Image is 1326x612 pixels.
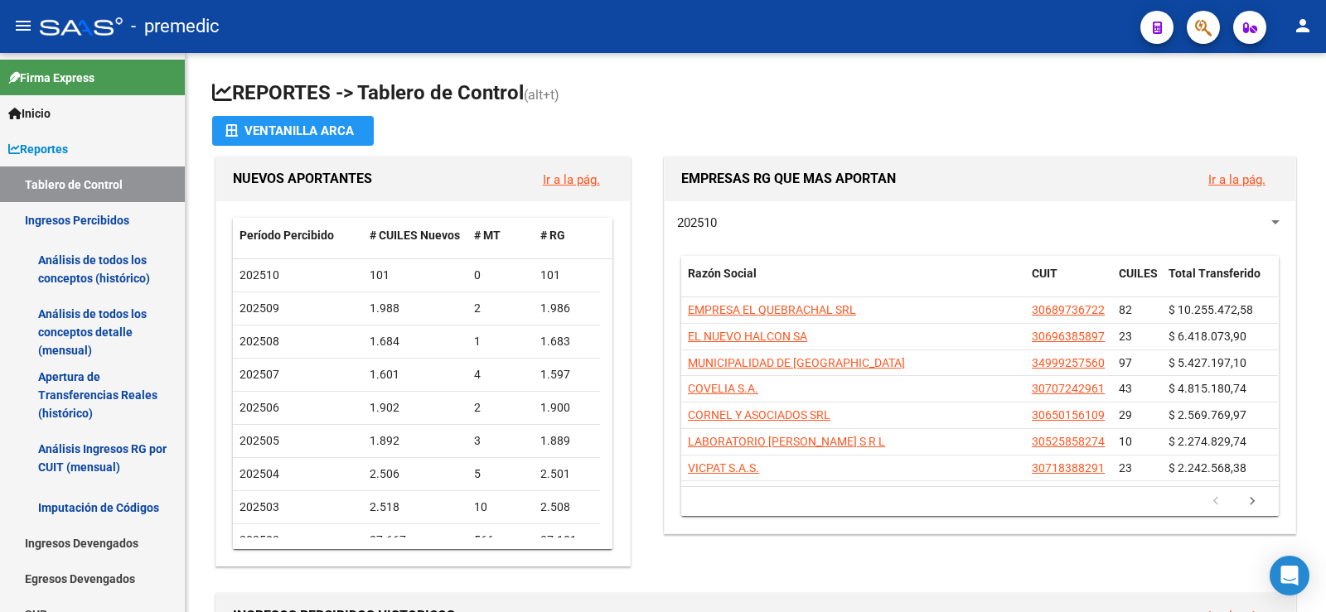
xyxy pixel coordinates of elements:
[530,164,613,195] button: Ir a la pág.
[1169,382,1246,395] span: $ 4.815.180,74
[240,467,279,480] span: 202504
[688,356,905,369] span: MUNICIPALIDAD DE [GEOGRAPHIC_DATA]
[8,140,68,158] span: Reportes
[240,533,279,547] span: 202502
[240,401,279,414] span: 202506
[1162,256,1278,311] datatable-header-cell: Total Transferido
[1169,356,1246,369] span: $ 5.427.197,10
[474,398,527,417] div: 2
[681,256,1025,311] datatable-header-cell: Razón Social
[1025,256,1112,311] datatable-header-cell: CUIT
[467,218,534,253] datatable-header-cell: # MT
[540,531,593,550] div: 37.101
[225,116,361,146] div: Ventanilla ARCA
[370,498,462,517] div: 2.518
[474,332,527,351] div: 1
[1119,408,1132,422] span: 29
[370,299,462,318] div: 1.988
[1200,493,1232,511] a: go to previous page
[540,266,593,285] div: 101
[1032,382,1105,395] span: 30707242961
[540,431,593,451] div: 1.889
[474,229,501,242] span: # MT
[212,80,1299,108] h1: REPORTES -> Tablero de Control
[688,267,757,280] span: Razón Social
[13,16,33,36] mat-icon: menu
[370,398,462,417] div: 1.902
[1169,303,1253,316] span: $ 10.255.472,58
[1032,303,1105,316] span: 30689736722
[677,215,717,230] span: 202510
[370,431,462,451] div: 1.892
[540,332,593,351] div: 1.683
[540,398,593,417] div: 1.900
[131,8,220,45] span: - premedic
[688,382,758,395] span: COVELIA S.A.
[1169,408,1246,422] span: $ 2.569.769,97
[534,218,600,253] datatable-header-cell: # RG
[1032,461,1105,475] span: 30718388291
[8,69,94,87] span: Firma Express
[1032,330,1105,343] span: 30696385897
[1119,382,1132,395] span: 43
[370,365,462,384] div: 1.601
[1169,267,1261,280] span: Total Transferido
[370,229,460,242] span: # CUILES Nuevos
[233,171,372,186] span: NUEVOS APORTANTES
[233,218,363,253] datatable-header-cell: Período Percibido
[1236,493,1268,511] a: go to next page
[540,299,593,318] div: 1.986
[1119,435,1132,448] span: 10
[524,87,559,103] span: (alt+t)
[688,435,885,448] span: LABORATORIO [PERSON_NAME] S R L
[474,365,527,384] div: 4
[474,465,527,484] div: 5
[1169,435,1246,448] span: $ 2.274.829,74
[1169,461,1246,475] span: $ 2.242.568,38
[1032,356,1105,369] span: 34999257560
[474,299,527,318] div: 2
[1119,330,1132,343] span: 23
[543,172,600,187] a: Ir a la pág.
[540,498,593,517] div: 2.508
[1119,303,1132,316] span: 82
[370,332,462,351] div: 1.684
[1270,556,1309,595] div: Open Intercom Messenger
[688,461,759,475] span: VICPAT S.A.S.
[240,229,334,242] span: Período Percibido
[1032,435,1105,448] span: 30525858274
[1119,267,1158,280] span: CUILES
[1119,356,1132,369] span: 97
[240,301,279,315] span: 202509
[688,408,830,422] span: CORNEL Y ASOCIADOS SRL
[1032,408,1105,422] span: 30650156109
[1293,16,1313,36] mat-icon: person
[681,171,896,186] span: EMPRESAS RG QUE MAS APORTAN
[240,434,279,447] span: 202505
[240,368,279,381] span: 202507
[474,266,527,285] div: 0
[540,465,593,484] div: 2.501
[540,365,593,384] div: 1.597
[1208,172,1266,187] a: Ir a la pág.
[688,330,807,343] span: EL NUEVO HALCON SA
[1112,256,1162,311] datatable-header-cell: CUILES
[212,116,374,146] button: Ventanilla ARCA
[474,531,527,550] div: 566
[240,335,279,348] span: 202508
[474,498,527,517] div: 10
[363,218,468,253] datatable-header-cell: # CUILES Nuevos
[1119,461,1132,475] span: 23
[370,531,462,550] div: 37.667
[8,104,51,123] span: Inicio
[1169,330,1246,343] span: $ 6.418.073,90
[370,266,462,285] div: 101
[240,268,279,282] span: 202510
[240,500,279,513] span: 202503
[688,303,856,316] span: EMPRESA EL QUEBRACHAL SRL
[1195,164,1279,195] button: Ir a la pág.
[540,229,565,242] span: # RG
[1032,267,1057,280] span: CUIT
[474,431,527,451] div: 3
[370,465,462,484] div: 2.506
